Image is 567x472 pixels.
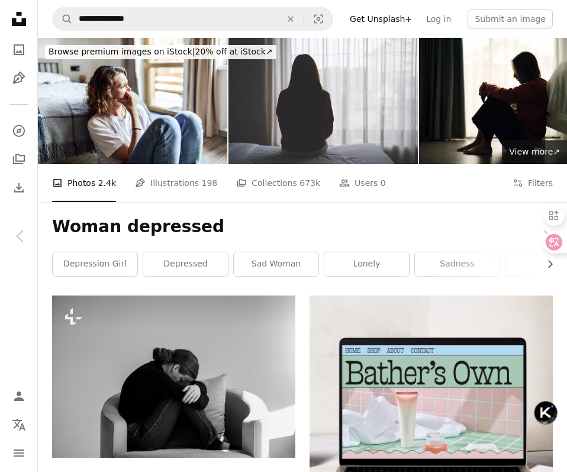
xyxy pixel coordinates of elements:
a: depressed [143,252,228,276]
button: Filters [513,164,553,202]
button: Language [7,413,31,436]
a: Collections [7,147,31,171]
a: Users 0 [339,164,386,202]
a: View more↗ [502,140,567,164]
img: Rear view image of a woman sitting alone on a bed in bedroom [228,38,418,164]
button: Clear [278,8,304,30]
a: Browse premium images on iStock|20% off at iStock↗ [38,38,283,66]
a: Log in / Sign up [7,384,31,408]
span: 673k [299,176,320,190]
span: View more ↗ [509,147,560,156]
a: Explore [7,119,31,143]
a: Download History [7,176,31,200]
span: Browse premium images on iStock | [49,47,195,56]
span: 198 [202,176,218,190]
a: Get Unsplash+ [343,9,419,28]
button: Menu [7,441,31,465]
a: lonely [324,252,409,276]
img: a black and white photo of a woman sitting on a couch [52,296,295,458]
img: Bad news [38,38,227,164]
a: Next [526,179,567,293]
span: 0 [381,176,386,190]
div: 20% off at iStock ↗ [45,45,276,59]
a: sad woman [234,252,318,276]
a: sadness [415,252,500,276]
a: Illustrations 198 [135,164,217,202]
h1: Woman depressed [52,216,553,237]
a: Photos [7,38,31,62]
button: Submit an image [468,9,553,28]
a: depression girl [53,252,137,276]
form: Find visuals sitewide [52,7,333,31]
a: Collections 673k [236,164,320,202]
a: Illustrations [7,66,31,90]
button: Search Unsplash [53,8,73,30]
button: Visual search [304,8,333,30]
a: Log in [419,9,458,28]
a: a black and white photo of a woman sitting on a couch [52,371,295,382]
